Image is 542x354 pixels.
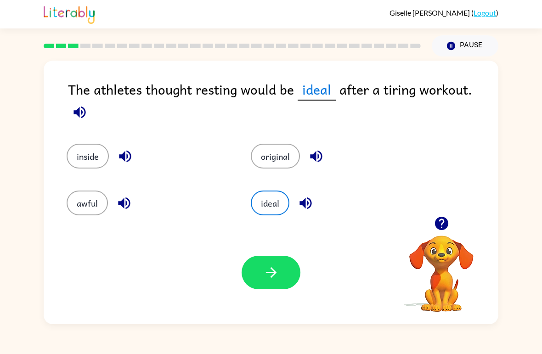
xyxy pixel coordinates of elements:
button: awful [67,191,108,215]
a: Logout [474,8,496,17]
span: ideal [298,79,336,101]
div: The athletes thought resting would be after a tiring workout. [68,79,498,125]
button: original [251,144,300,169]
img: Literably [44,4,95,24]
button: ideal [251,191,289,215]
button: inside [67,144,109,169]
video: Your browser must support playing .mp4 files to use Literably. Please try using another browser. [395,221,487,313]
div: ( ) [390,8,498,17]
button: Pause [432,35,498,56]
span: Giselle [PERSON_NAME] [390,8,471,17]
